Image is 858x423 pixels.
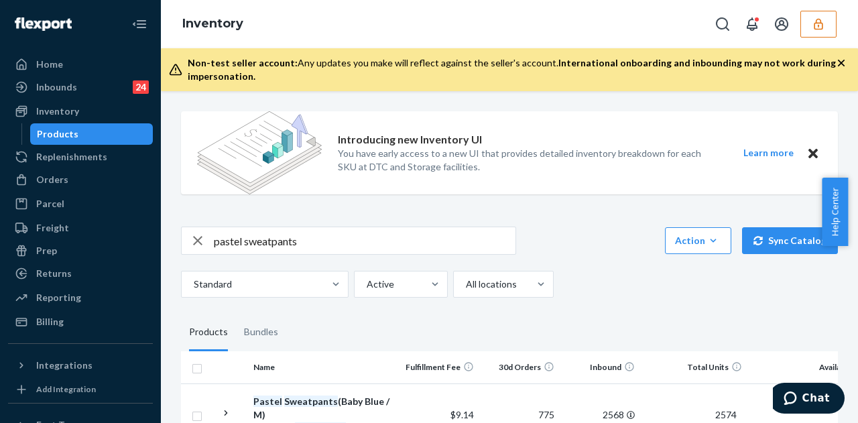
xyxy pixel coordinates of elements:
[248,351,399,383] th: Name
[37,127,78,141] div: Products
[8,355,153,376] button: Integrations
[8,311,153,333] a: Billing
[8,146,153,168] a: Replenishments
[399,351,479,383] th: Fulfillment Fee
[465,278,466,291] input: All locations
[36,197,64,210] div: Parcel
[36,383,96,395] div: Add Integration
[36,150,107,164] div: Replenishments
[36,244,57,257] div: Prep
[214,227,515,254] input: Search inventory by name or sku
[182,16,243,31] a: Inventory
[172,5,254,44] ol: breadcrumbs
[8,193,153,215] a: Parcel
[560,351,640,383] th: Inbound
[192,278,194,291] input: Standard
[640,351,747,383] th: Total Units
[8,381,153,398] a: Add Integration
[15,17,72,31] img: Flexport logo
[36,359,93,372] div: Integrations
[742,227,838,254] button: Sync Catalog
[338,132,482,147] p: Introducing new Inventory UI
[244,314,278,351] div: Bundles
[36,221,69,235] div: Freight
[768,11,795,38] button: Open account menu
[8,101,153,122] a: Inventory
[365,278,367,291] input: Active
[188,57,298,68] span: Non-test seller account:
[665,227,731,254] button: Action
[735,145,802,162] button: Learn more
[36,173,68,186] div: Orders
[36,80,77,94] div: Inbounds
[338,147,719,174] p: You have early access to a new UI that provides detailed inventory breakdown for each SKU at DTC ...
[30,123,154,145] a: Products
[709,11,736,38] button: Open Search Box
[479,351,560,383] th: 30d Orders
[8,240,153,261] a: Prep
[253,395,393,422] div: (Baby Blue / M)
[253,396,282,407] em: Pastel
[675,234,721,247] div: Action
[773,383,845,416] iframe: Opens a widget where you can chat to one of our agents
[36,105,79,118] div: Inventory
[188,56,837,83] div: Any updates you make will reflect against the seller's account.
[822,178,848,246] button: Help Center
[284,396,338,407] em: Sweatpants
[450,409,474,420] span: $9.14
[8,54,153,75] a: Home
[36,291,81,304] div: Reporting
[189,314,228,351] div: Products
[8,287,153,308] a: Reporting
[36,267,72,280] div: Returns
[8,217,153,239] a: Freight
[36,315,64,328] div: Billing
[133,80,149,94] div: 24
[8,263,153,284] a: Returns
[8,76,153,98] a: Inbounds24
[126,11,153,38] button: Close Navigation
[197,111,322,194] img: new-reports-banner-icon.82668bd98b6a51aee86340f2a7b77ae3.png
[739,11,765,38] button: Open notifications
[36,58,63,71] div: Home
[804,145,822,162] button: Close
[8,169,153,190] a: Orders
[710,409,742,420] span: 2574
